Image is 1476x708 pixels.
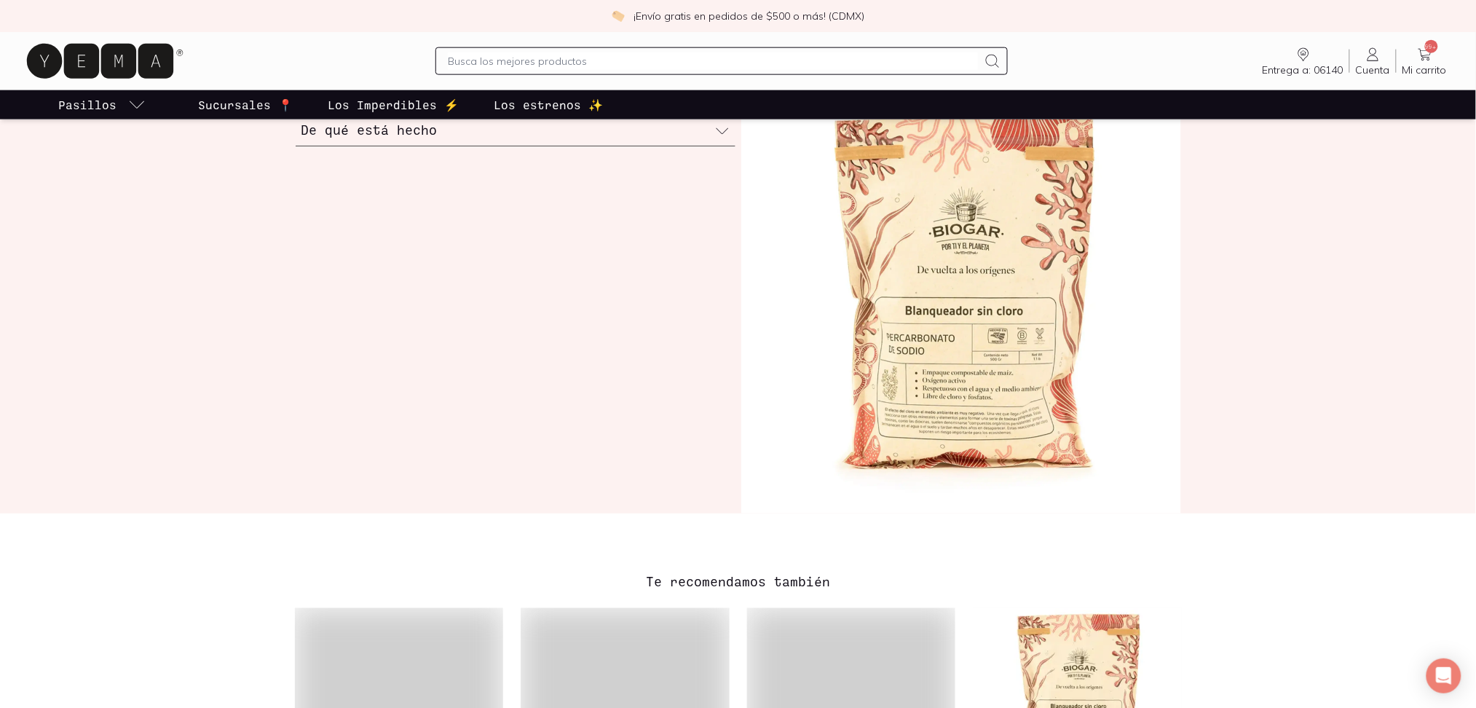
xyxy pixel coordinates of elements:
[301,120,438,139] h3: De qué está hecho
[325,90,462,119] a: Los Imperdibles ⚡️
[741,71,1181,514] img: Blanqueador Percarbonato sodio Biogar
[328,96,459,114] p: Los Imperdibles ⚡️
[1425,40,1438,53] span: 99+
[1263,63,1343,76] span: Entrega a: 06140
[198,96,293,114] p: Sucursales 📍
[1397,46,1453,76] a: 99+Mi carrito
[1257,46,1349,76] a: Entrega a: 06140
[1426,658,1461,693] div: Open Intercom Messenger
[491,90,606,119] a: Los estrenos ✨
[1402,63,1447,76] span: Mi carrito
[634,9,864,23] p: ¡Envío gratis en pedidos de $500 o más! (CDMX)
[55,90,149,119] a: pasillo-todos-link
[1350,46,1396,76] a: Cuenta
[58,96,117,114] p: Pasillos
[195,90,296,119] a: Sucursales 📍
[494,96,603,114] p: Los estrenos ✨
[448,52,977,70] input: Busca los mejores productos
[295,572,1182,591] h3: Te recomendamos también
[1356,63,1390,76] span: Cuenta
[612,9,625,23] img: check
